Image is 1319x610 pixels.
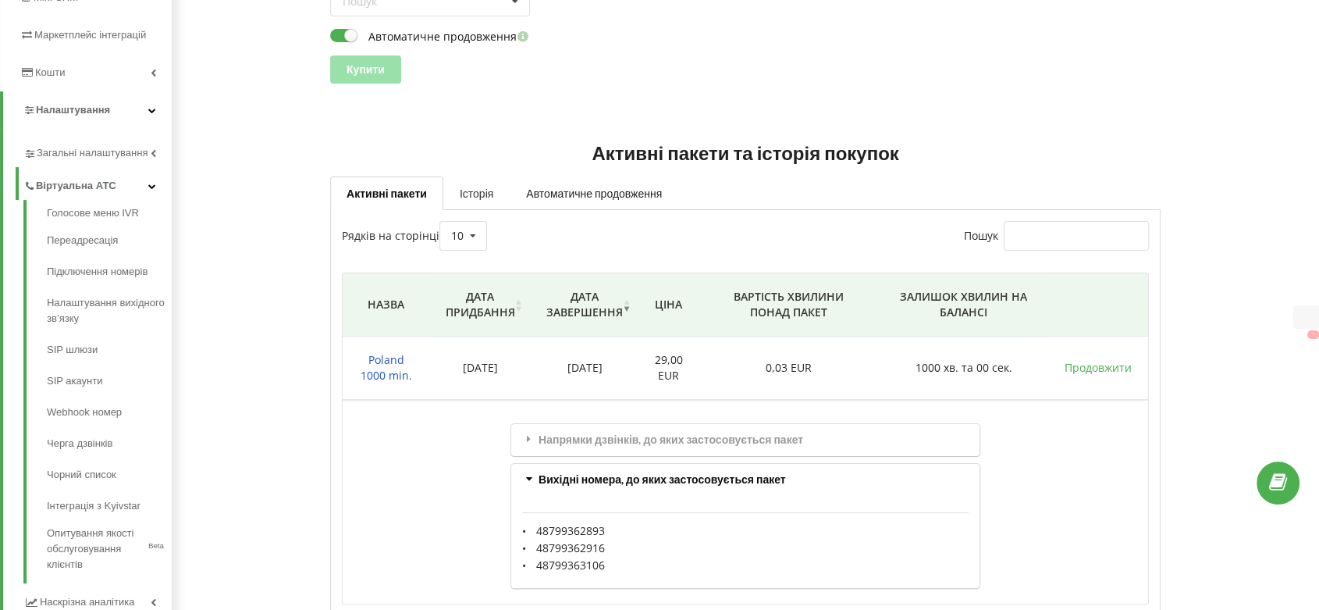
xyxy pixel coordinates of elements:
div: 10 [451,230,464,241]
a: Налаштування [3,91,172,129]
a: Віртуальна АТС [23,167,172,200]
span: Віртуальна АТС [36,178,116,194]
span: Налаштування [36,104,110,116]
th: Дата придбання: activate to sort column ascending [430,273,531,337]
i: Увімкніть цю опцію, щоб автоматично продовжувати дію пакету в день її завершення. Кошти на продов... [517,30,530,41]
a: Опитування якості обслуговування клієнтівBeta [47,522,172,573]
th: Вартість хвилини понад пакет [699,273,880,337]
a: Інтеграція з Kyivstar [47,490,172,522]
a: SIP шлюзи [47,334,172,366]
input: Пошук [1004,221,1149,251]
span: Маркетплейс інтеграцій [34,29,146,41]
button: X [1307,330,1319,339]
a: Переадресація [47,225,172,256]
span: Кошти [35,66,65,78]
a: Налаштування вихідного зв’язку [47,287,172,334]
li: 48799362916 [536,540,969,557]
div: Напрямки дзвінків, до яких застосовується пакет [511,424,979,456]
span: Poland 1000 min. [361,352,412,383]
label: Пошук [964,228,1149,243]
td: [DATE] [430,337,531,400]
td: 0,03 EUR [699,337,880,400]
a: Активні пакети [330,177,443,210]
span: Загальні налаштування [37,145,148,161]
th: Ціна [638,273,699,337]
span: Наскрізна аналітика [40,594,134,610]
label: Рядків на сторінці [342,228,487,243]
a: Автоматичне продовження [510,177,678,209]
a: Історія [443,177,510,209]
a: Чорний список [47,459,172,490]
td: 1000 хв. та 00 сек. [880,337,1048,400]
th: Залишок хвилин на балансі [880,273,1048,337]
th: Назва [343,273,430,337]
h2: Активні пакети та історія покупок [330,141,1161,166]
label: Автоматичне продовження [330,27,532,44]
a: Webhook номер [47,397,172,428]
li: 48799362893 [536,525,969,540]
th: Дата завершення: activate to sort column ascending [531,273,639,337]
a: Продовжити [1065,360,1132,375]
a: Підключення номерів [47,256,172,287]
a: Черга дзвінків [47,428,172,459]
div: Вихідні номера, до яких застосовується пакет [511,464,979,496]
a: Голосове меню IVR [47,205,172,225]
td: [DATE] [531,337,639,400]
a: SIP акаунти [47,366,172,397]
li: 48799363106 [536,557,969,572]
td: 29,00 EUR [638,337,699,400]
a: Загальні налаштування [23,134,172,167]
